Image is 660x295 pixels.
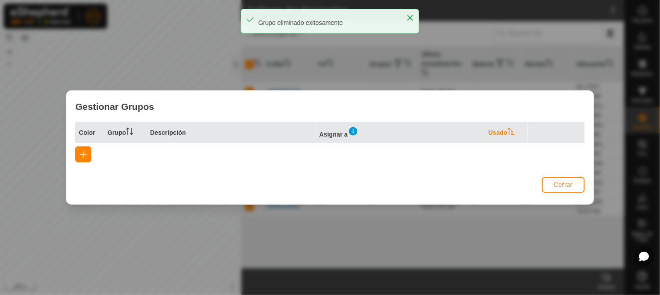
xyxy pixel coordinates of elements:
[147,122,316,143] th: Descripción
[258,18,397,28] div: Grupo eliminado exitosamente
[348,126,359,137] img: Información
[554,181,573,188] span: Cerrar
[485,122,528,143] th: Usado
[104,122,147,143] th: Grupo
[542,177,585,193] button: Cerrar
[404,12,416,24] button: Close
[66,91,594,122] div: Gestionar Grupos
[316,122,485,143] th: Asignar a
[75,122,104,143] th: Color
